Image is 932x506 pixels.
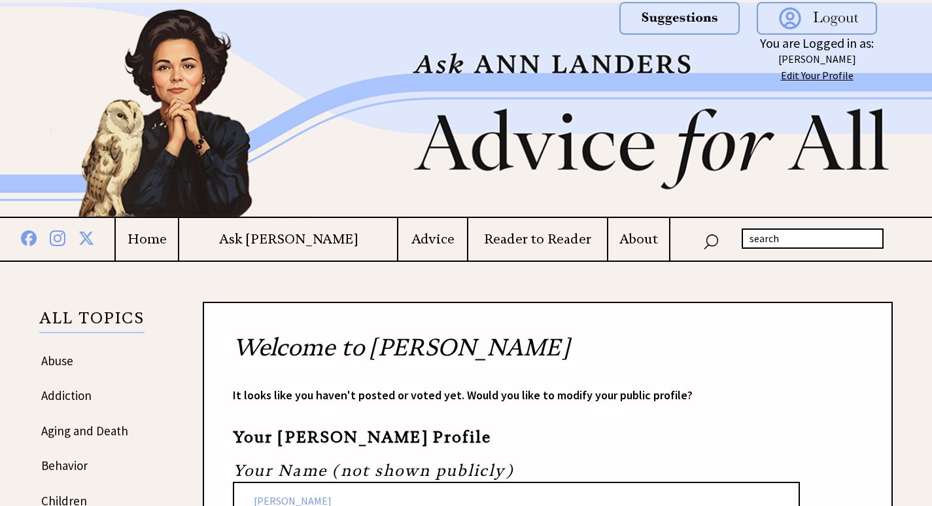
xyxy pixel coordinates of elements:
[468,231,607,247] a: Reader to Reader
[233,332,863,376] h2: Welcome to [PERSON_NAME]
[41,353,73,369] a: Abuse
[757,2,877,35] img: logout.png
[398,231,466,247] a: Advice
[608,231,670,247] a: About
[78,228,94,245] img: x%20blue.png
[39,311,145,333] p: ALL TOPICS
[179,231,397,247] a: Ask [PERSON_NAME]
[778,52,856,65] a: [PERSON_NAME]
[41,388,92,403] a: Addiction
[21,228,37,246] img: facebook%20blue.png
[41,458,88,473] a: Behavior
[742,228,884,249] input: search
[233,388,863,403] p: It looks like you haven't posted or voted yet. Would you like to modify your public profile?
[619,2,740,35] img: suggestions.png
[233,461,513,480] i: Your Name (not shown publicly)
[50,228,65,246] img: instagram%20blue.png
[703,231,719,250] img: search_nav.png
[233,427,491,447] strong: Your [PERSON_NAME] Profile
[781,69,854,82] a: Edit Your Profile
[757,35,877,84] center: You are Logged in as:
[41,423,128,439] a: Aging and Death
[116,231,178,247] a: Home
